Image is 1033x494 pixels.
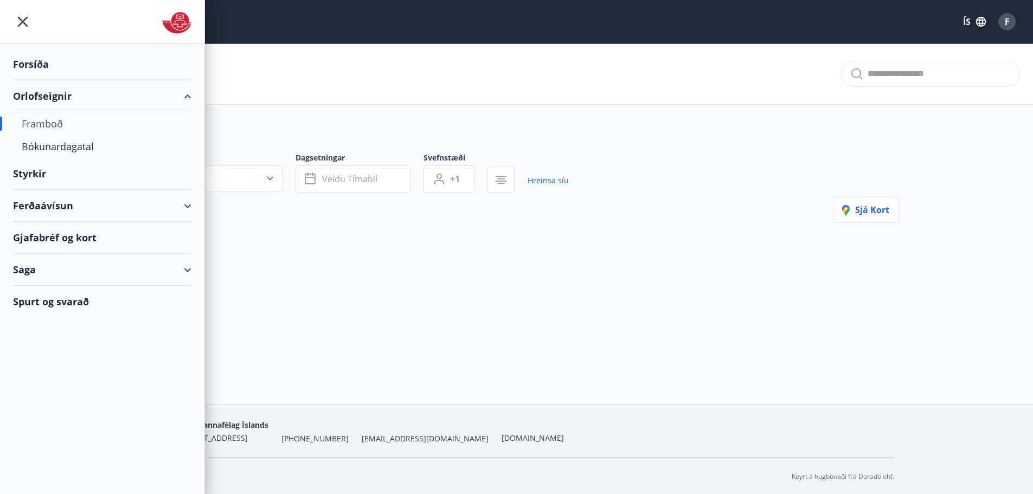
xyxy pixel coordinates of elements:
[957,12,992,31] button: ÍS
[179,433,248,443] span: [STREET_ADDRESS]
[13,190,191,222] div: Ferðaávísun
[502,433,564,443] a: [DOMAIN_NAME]
[13,80,191,112] div: Orlofseignir
[424,152,487,165] span: Svefnstæði
[13,48,191,80] div: Forsíða
[424,165,474,193] button: +1
[22,112,183,135] div: Framboð
[13,158,191,190] div: Styrkir
[450,173,460,185] span: +1
[296,152,424,165] span: Dagsetningar
[281,433,349,444] span: [PHONE_NUMBER]
[13,254,191,286] div: Saga
[22,135,183,158] div: Bókunardagatal
[1005,16,1010,28] span: F
[296,165,410,193] button: Veldu tímabil
[792,472,894,482] p: Keyrt á hugbúnaði frá Dorado ehf.
[13,286,191,317] div: Spurt og svarað
[833,197,899,223] button: Sjá kort
[13,222,191,254] div: Gjafabréf og kort
[994,9,1020,35] button: F
[842,204,889,216] span: Sjá kort
[13,12,33,31] button: menu
[135,152,296,165] span: Svæði
[179,420,268,430] span: Póstmannafélag Íslands
[528,169,569,193] a: Hreinsa síu
[322,173,377,185] span: Veldu tímabil
[135,165,283,191] button: Allt
[162,12,191,34] img: union_logo
[362,433,489,444] span: [EMAIL_ADDRESS][DOMAIN_NAME]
